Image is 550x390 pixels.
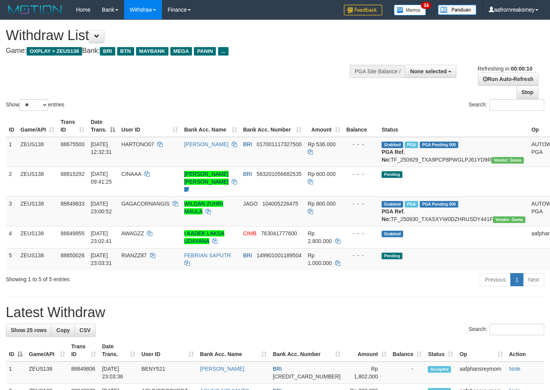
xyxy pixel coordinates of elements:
[378,196,528,226] td: TF_250930_TXASXYW0DZHRUSDY441F
[99,361,138,384] td: [DATE] 23:03:36
[304,115,343,137] th: Amount: activate to sort column ascending
[6,137,17,167] td: 1
[261,230,297,236] span: Copy 763041777600 to clipboard
[390,361,425,384] td: -
[273,366,282,372] span: BRI
[17,167,57,196] td: ZEUS138
[6,167,17,196] td: 2
[6,196,17,226] td: 3
[382,142,403,148] span: Grabbed
[6,115,17,137] th: ID
[243,201,258,207] span: JAGO
[6,324,52,337] a: Show 25 rows
[343,361,389,384] td: Rp 1,802,000
[6,361,26,384] td: 1
[378,137,528,167] td: TF_250929_TXA9PCP8PWGLPJ61YD9R
[200,366,244,372] a: [PERSON_NAME]
[121,141,154,147] span: HARTONO07
[394,5,426,15] img: Button%20Memo.svg
[184,141,229,147] a: [PERSON_NAME]
[382,171,402,178] span: Pending
[410,68,447,74] span: None selected
[61,230,84,236] span: 88849955
[493,216,525,223] span: Vendor URL: https://trx31.1velocity.biz
[346,170,376,178] div: - - -
[68,339,99,361] th: Trans ID: activate to sort column ascending
[6,99,64,111] label: Show entries
[506,339,544,361] th: Action
[17,196,57,226] td: ZEUS138
[343,339,389,361] th: Amount: activate to sort column ascending
[138,339,197,361] th: User ID: activate to sort column ascending
[61,141,84,147] span: 88675500
[456,339,506,361] th: Op: activate to sort column ascending
[346,230,376,237] div: - - -
[61,201,84,207] span: 88849833
[428,366,451,373] span: Accepted
[17,248,57,270] td: ZEUS138
[257,252,302,258] span: Copy 149901001189504 to clipboard
[243,141,252,147] span: BRI
[382,201,403,208] span: Grabbed
[308,171,335,177] span: Rp 600.000
[91,230,112,244] span: [DATE] 23:02:41
[57,115,87,137] th: Trans ID: activate to sort column ascending
[308,230,331,244] span: Rp 2.800.000
[6,28,359,43] h1: Withdraw List
[308,252,331,266] span: Rp 1.000.000
[382,208,405,222] b: PGA Ref. No:
[194,47,216,56] span: PANIN
[6,47,359,55] h4: Game: Bank:
[421,2,431,9] span: 34
[99,339,138,361] th: Date Trans.: activate to sort column ascending
[438,5,476,15] img: panduan.png
[6,226,17,248] td: 4
[17,137,57,167] td: ZEUS138
[26,339,68,361] th: Game/API: activate to sort column ascending
[121,171,141,177] span: CINAAA
[489,99,544,111] input: Search:
[523,273,544,286] a: Next
[489,324,544,335] input: Search:
[509,366,521,372] a: Note
[118,115,181,137] th: User ID: activate to sort column ascending
[184,252,231,258] a: FEBRIAN SAPUTR
[350,65,405,78] div: PGA Site Balance /
[346,200,376,208] div: - - -
[91,252,112,266] span: [DATE] 23:03:31
[184,230,224,244] a: I KADEK LAKSA UDAYANA
[346,140,376,148] div: - - -
[181,115,240,137] th: Bank Acc. Name: activate to sort column ascending
[382,231,403,237] span: Grabbed
[469,324,544,335] label: Search:
[17,226,57,248] td: ZEUS138
[273,373,341,380] span: Copy 180601004354509 to clipboard
[6,4,64,15] img: MOTION_logo.png
[243,252,252,258] span: BRI
[243,230,257,236] span: CIMB
[6,305,544,320] h1: Latest Withdraw
[51,324,75,337] a: Copy
[61,252,84,258] span: 88850026
[56,327,70,333] span: Copy
[390,339,425,361] th: Balance: activate to sort column ascending
[79,327,91,333] span: CSV
[11,327,47,333] span: Show 25 rows
[117,47,134,56] span: BTN
[136,47,168,56] span: MAYBANK
[478,73,538,86] a: Run Auto-Refresh
[346,252,376,259] div: - - -
[270,339,344,361] th: Bank Acc. Number: activate to sort column ascending
[262,201,298,207] span: Copy 104005226475 to clipboard
[420,142,458,148] span: PGA Pending
[510,273,523,286] a: 1
[343,115,379,137] th: Balance
[257,141,302,147] span: Copy 017001117327500 to clipboard
[184,201,223,214] a: WILDAN ZUHRI MAULA
[308,201,335,207] span: Rp 800.000
[6,272,224,283] div: Showing 1 to 5 of 5 entries
[516,86,538,99] a: Stop
[218,47,229,56] span: ...
[308,141,335,147] span: Rp 536.000
[68,361,99,384] td: 88849806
